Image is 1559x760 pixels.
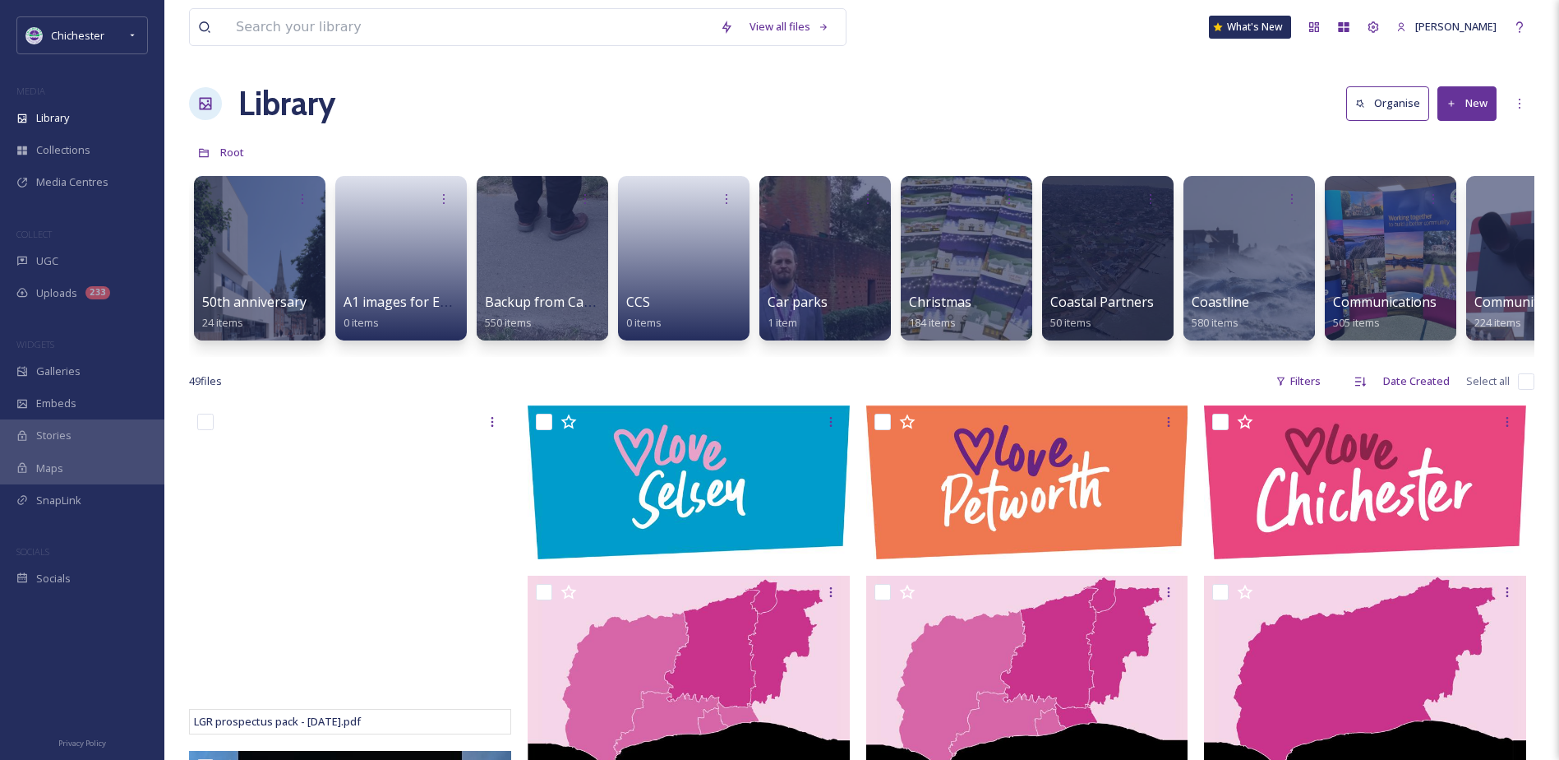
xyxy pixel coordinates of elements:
[1474,293,1556,311] span: Communities
[202,315,243,330] span: 24 items
[202,294,307,330] a: 50th anniversary24 items
[58,738,106,748] span: Privacy Policy
[36,253,58,269] span: UGC
[1388,11,1505,43] a: [PERSON_NAME]
[1346,86,1429,120] button: Organise
[768,315,797,330] span: 1 item
[1192,293,1249,311] span: Coastline
[36,110,69,126] span: Library
[228,9,712,45] input: Search your library
[1050,294,1154,330] a: Coastal Partners50 items
[626,293,650,311] span: CCS
[909,294,971,330] a: Christmas184 items
[36,364,81,379] span: Galleries
[485,315,532,330] span: 550 items
[85,286,110,299] div: 233
[58,732,106,752] a: Privacy Policy
[202,293,307,311] span: 50th anniversary
[626,315,662,330] span: 0 items
[1466,373,1510,389] span: Select all
[1267,365,1329,397] div: Filters
[528,405,850,558] img: LoveSelsey-RGB.jpg
[1050,315,1091,330] span: 50 items
[344,315,379,330] span: 0 items
[1209,16,1291,39] a: What's New
[189,373,222,389] span: 49 file s
[1333,294,1437,330] a: Communications505 items
[866,405,1188,558] img: LovePetworth-RGB.jpg
[36,142,90,158] span: Collections
[36,396,76,411] span: Embeds
[36,285,77,301] span: Uploads
[1192,294,1249,330] a: Coastline580 items
[1050,293,1154,311] span: Coastal Partners
[36,493,81,508] span: SnapLink
[1204,405,1526,558] img: LoveChichester-RGB.jpg
[26,27,43,44] img: Logo_of_Chichester_District_Council.png
[16,85,45,97] span: MEDIA
[909,315,956,330] span: 184 items
[344,293,491,311] span: A1 images for EPH walls
[768,294,828,330] a: Car parks1 item
[768,293,828,311] span: Car parks
[36,174,108,190] span: Media Centres
[1474,315,1521,330] span: 224 items
[1437,86,1497,120] button: New
[194,714,361,729] span: LGR prospectus pack - [DATE].pdf
[16,545,49,558] span: SOCIALS
[485,294,616,330] a: Backup from Camera550 items
[1375,365,1458,397] div: Date Created
[36,428,71,443] span: Stories
[1415,19,1497,34] span: [PERSON_NAME]
[1474,294,1556,330] a: Communities224 items
[741,11,837,43] a: View all files
[1333,293,1437,311] span: Communications
[1192,315,1238,330] span: 580 items
[36,571,71,586] span: Socials
[51,28,104,43] span: Chichester
[626,294,662,330] a: CCS0 items
[220,145,244,160] span: Root
[485,293,616,311] span: Backup from Camera
[1346,86,1437,120] a: Organise
[344,294,491,330] a: A1 images for EPH walls0 items
[909,293,971,311] span: Christmas
[16,338,54,350] span: WIDGETS
[16,228,52,240] span: COLLECT
[36,461,63,476] span: Maps
[220,142,244,162] a: Root
[1333,315,1380,330] span: 505 items
[238,79,335,128] a: Library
